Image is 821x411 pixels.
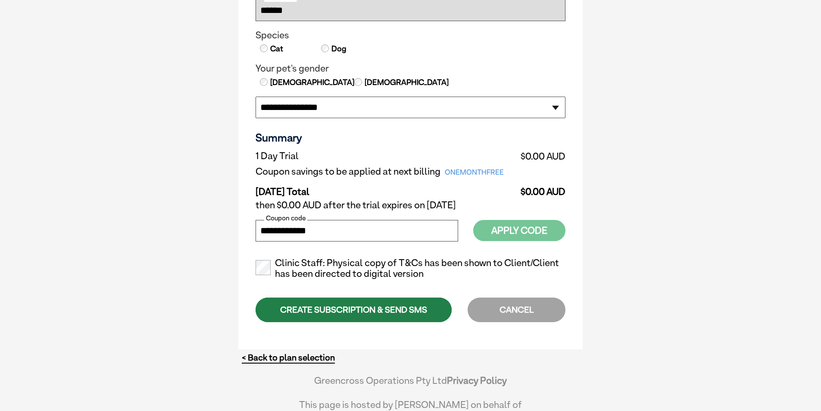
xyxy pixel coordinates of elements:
[256,148,517,164] td: 1 Day Trial
[286,375,535,395] div: Greencross Operations Pty Ltd
[256,257,565,280] label: Clinic Staff: Physical copy of T&Cs has been shown to Client/Client has been directed to digital ...
[256,164,517,179] td: Coupon savings to be applied at next billing
[440,166,508,179] span: ONEMONTHFREE
[256,179,517,198] td: [DATE] Total
[242,352,335,363] a: < Back to plan selection
[256,198,565,213] td: then $0.00 AUD after the trial expires on [DATE]
[256,30,565,41] legend: Species
[473,220,565,241] button: Apply Code
[256,260,271,275] input: Clinic Staff: Physical copy of T&Cs has been shown to Client/Client has been directed to digital ...
[256,131,565,144] h3: Summary
[517,148,565,164] td: $0.00 AUD
[468,298,565,322] div: CANCEL
[264,214,307,222] label: Coupon code
[517,179,565,198] td: $0.00 AUD
[447,375,507,386] a: Privacy Policy
[256,63,565,74] legend: Your pet's gender
[256,298,452,322] div: CREATE SUBSCRIPTION & SEND SMS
